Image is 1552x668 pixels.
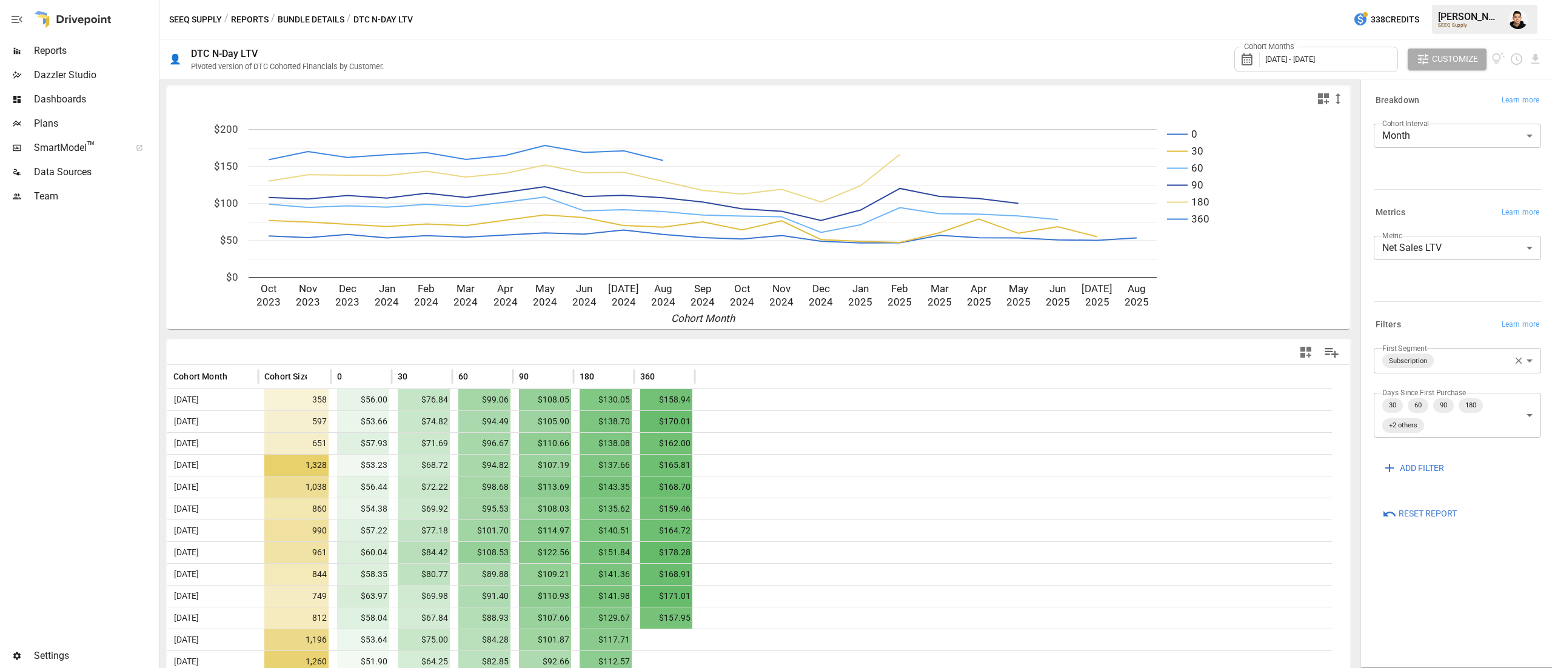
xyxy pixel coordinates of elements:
span: Settings [34,649,156,663]
button: Sort [596,368,613,385]
span: $110.66 [519,433,571,454]
span: Dashboards [34,92,156,107]
text: 2024 [414,296,438,308]
button: Manage Columns [1318,339,1345,366]
button: Reports [231,12,269,27]
text: May [1009,282,1028,295]
text: $150 [214,160,238,172]
text: Nov [772,282,791,295]
span: $68.72 [398,455,450,476]
span: $138.08 [580,433,632,454]
text: 2024 [572,296,597,308]
span: $95.53 [458,498,510,519]
span: 90 [1435,398,1452,412]
div: Month [1374,124,1541,148]
text: $50 [220,234,238,246]
span: $80.77 [398,564,450,585]
span: $69.98 [398,586,450,607]
button: SEEQ Supply [169,12,222,27]
span: $53.66 [337,411,389,432]
span: [DATE] [169,656,199,666]
span: [DATE] [169,438,199,448]
span: $53.64 [337,629,389,650]
span: 749 [264,586,329,607]
span: 358 [264,389,329,410]
span: 961 [264,542,329,563]
span: [DATE] [169,416,199,426]
span: $57.93 [337,433,389,454]
text: [DATE] [1082,282,1112,295]
span: $117.71 [580,629,632,650]
text: Jan [852,282,869,295]
span: $108.03 [519,498,571,519]
text: 0 [1191,128,1197,140]
text: 2024 [651,296,675,308]
span: Plans [34,116,156,131]
button: Sort [229,368,246,385]
span: +2 others [1384,418,1422,432]
span: $107.66 [519,607,571,629]
text: Oct [734,282,751,295]
span: [DATE] [169,504,199,513]
span: $141.98 [580,586,632,607]
span: $107.19 [519,455,571,476]
span: $84.42 [398,542,450,563]
text: Mar [457,282,475,295]
span: 1,038 [264,476,329,498]
text: Apr [497,282,513,295]
text: Dec [339,282,356,295]
span: $143.35 [580,476,632,498]
div: / [224,12,229,27]
span: $60.04 [337,542,389,563]
span: Learn more [1502,207,1539,219]
span: Data Sources [34,165,156,179]
label: Cohort Interval [1382,118,1429,129]
text: 2024 [375,296,399,308]
text: 2023 [296,296,320,308]
svg: A chart. [167,111,1332,329]
span: $58.35 [337,564,389,585]
text: May [535,282,555,295]
label: Cohort Months [1241,41,1297,52]
span: $56.00 [337,389,389,410]
button: Sort [343,368,360,385]
button: Schedule report [1510,52,1524,66]
div: Net Sales LTV [1374,236,1541,260]
span: [DATE] [169,460,199,470]
text: 2024 [453,296,478,308]
span: 90 [519,370,529,382]
span: $101.70 [458,520,510,541]
span: $72.22 [398,476,450,498]
button: Reset Report [1374,503,1465,525]
span: Reset Report [1399,506,1457,521]
div: / [347,12,351,27]
button: Sort [530,368,547,385]
span: $84.28 [458,629,510,650]
text: 2025 [928,296,952,308]
img: Francisco Sanchez [1508,10,1528,29]
text: Feb [891,282,908,295]
span: Learn more [1502,95,1539,107]
span: 1,328 [264,455,329,476]
span: ™ [87,139,95,154]
span: 651 [264,433,329,454]
text: 2024 [730,296,754,308]
span: $168.91 [640,564,692,585]
span: $157.95 [640,607,692,629]
span: $130.05 [580,389,632,410]
span: 30 [398,370,407,382]
span: 844 [264,564,329,585]
text: Oct [261,282,277,295]
span: 60 [458,370,468,382]
span: $135.62 [580,498,632,519]
text: 360 [1191,213,1209,225]
span: Subscription [1384,354,1432,368]
span: Learn more [1502,319,1539,331]
div: Pivoted version of DTC Cohorted Financials by Customer. [191,62,384,71]
span: $94.82 [458,455,510,476]
span: 990 [264,520,329,541]
text: 2024 [533,296,557,308]
text: $0 [226,271,238,283]
span: $140.51 [580,520,632,541]
span: Cohort Size [264,370,310,382]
